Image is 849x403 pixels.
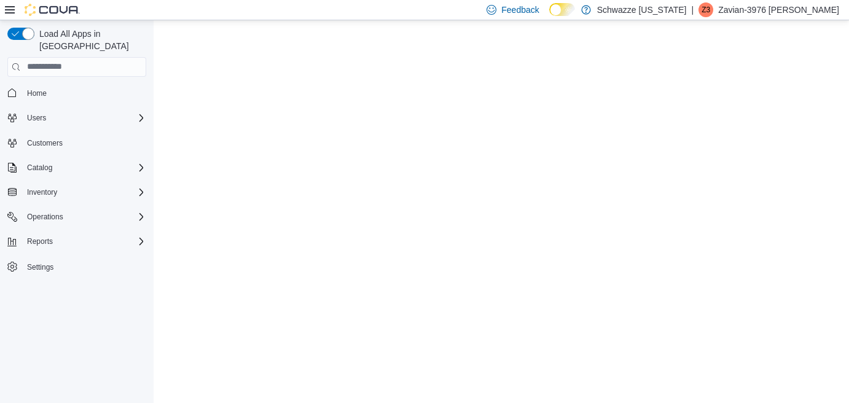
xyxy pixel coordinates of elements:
[22,185,146,200] span: Inventory
[22,209,146,224] span: Operations
[2,159,151,176] button: Catalog
[22,185,62,200] button: Inventory
[692,2,694,17] p: |
[27,88,47,98] span: Home
[549,16,550,17] span: Dark Mode
[34,28,146,52] span: Load All Apps in [GEOGRAPHIC_DATA]
[2,109,151,127] button: Users
[2,233,151,250] button: Reports
[27,237,53,246] span: Reports
[2,208,151,225] button: Operations
[2,134,151,152] button: Customers
[27,163,52,173] span: Catalog
[22,136,68,151] a: Customers
[22,260,58,275] a: Settings
[2,184,151,201] button: Inventory
[698,2,713,17] div: Zavian-3976 McCarty
[22,160,146,175] span: Catalog
[22,111,51,125] button: Users
[22,85,146,101] span: Home
[25,4,80,16] img: Cova
[27,187,57,197] span: Inventory
[27,262,53,272] span: Settings
[27,212,63,222] span: Operations
[2,257,151,275] button: Settings
[22,259,146,274] span: Settings
[22,86,52,101] a: Home
[22,234,58,249] button: Reports
[27,138,63,148] span: Customers
[501,4,539,16] span: Feedback
[22,111,146,125] span: Users
[702,2,710,17] span: Z3
[2,84,151,102] button: Home
[22,135,146,151] span: Customers
[718,2,839,17] p: Zavian-3976 [PERSON_NAME]
[22,209,68,224] button: Operations
[597,2,687,17] p: Schwazze [US_STATE]
[22,234,146,249] span: Reports
[27,113,46,123] span: Users
[7,79,146,308] nav: Complex example
[22,160,57,175] button: Catalog
[549,3,575,16] input: Dark Mode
